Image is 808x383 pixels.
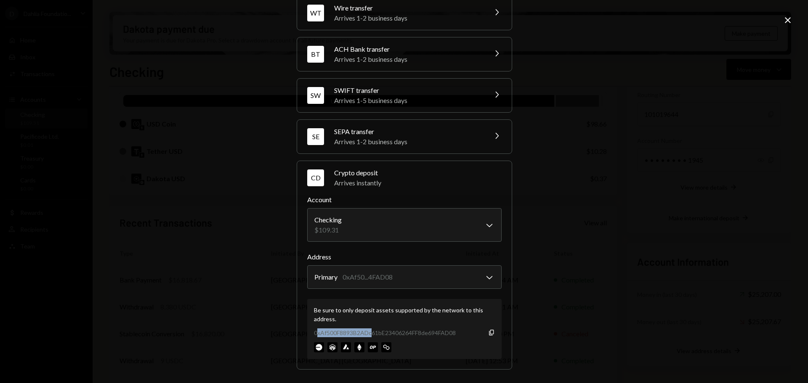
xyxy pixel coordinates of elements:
div: Arrives 1-2 business days [334,137,481,147]
div: 0xAf50...4FAD08 [343,272,393,282]
div: Arrives instantly [334,178,502,188]
div: SW [307,87,324,104]
div: SEPA transfer [334,127,481,137]
label: Address [307,252,502,262]
div: CD [307,169,324,186]
img: ethereum-mainnet [354,342,364,352]
div: CDCrypto depositArrives instantly [307,195,502,359]
button: SESEPA transferArrives 1-2 business days [297,120,512,153]
img: optimism-mainnet [368,342,378,352]
div: SWIFT transfer [334,85,481,95]
div: Crypto deposit [334,168,502,178]
div: WT [307,5,324,21]
button: BTACH Bank transferArrives 1-2 business days [297,37,512,71]
div: Arrives 1-2 business days [334,13,481,23]
button: SWSWIFT transferArrives 1-5 business days [297,79,512,112]
img: polygon-mainnet [381,342,391,352]
img: arbitrum-mainnet [327,342,338,352]
div: Be sure to only deposit assets supported by the network to this address. [314,306,495,323]
div: ACH Bank transfer [334,44,481,54]
div: Wire transfer [334,3,481,13]
div: 0xAf500F8893B2ADc61bE23406264FF8de694FAD08 [314,328,456,337]
button: Account [307,208,502,242]
div: Arrives 1-2 business days [334,54,481,64]
img: avalanche-mainnet [341,342,351,352]
div: SE [307,128,324,145]
button: CDCrypto depositArrives instantly [297,161,512,195]
img: base-mainnet [314,342,324,352]
div: BT [307,46,324,63]
label: Account [307,195,502,205]
button: Address [307,265,502,289]
div: Arrives 1-5 business days [334,95,481,106]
